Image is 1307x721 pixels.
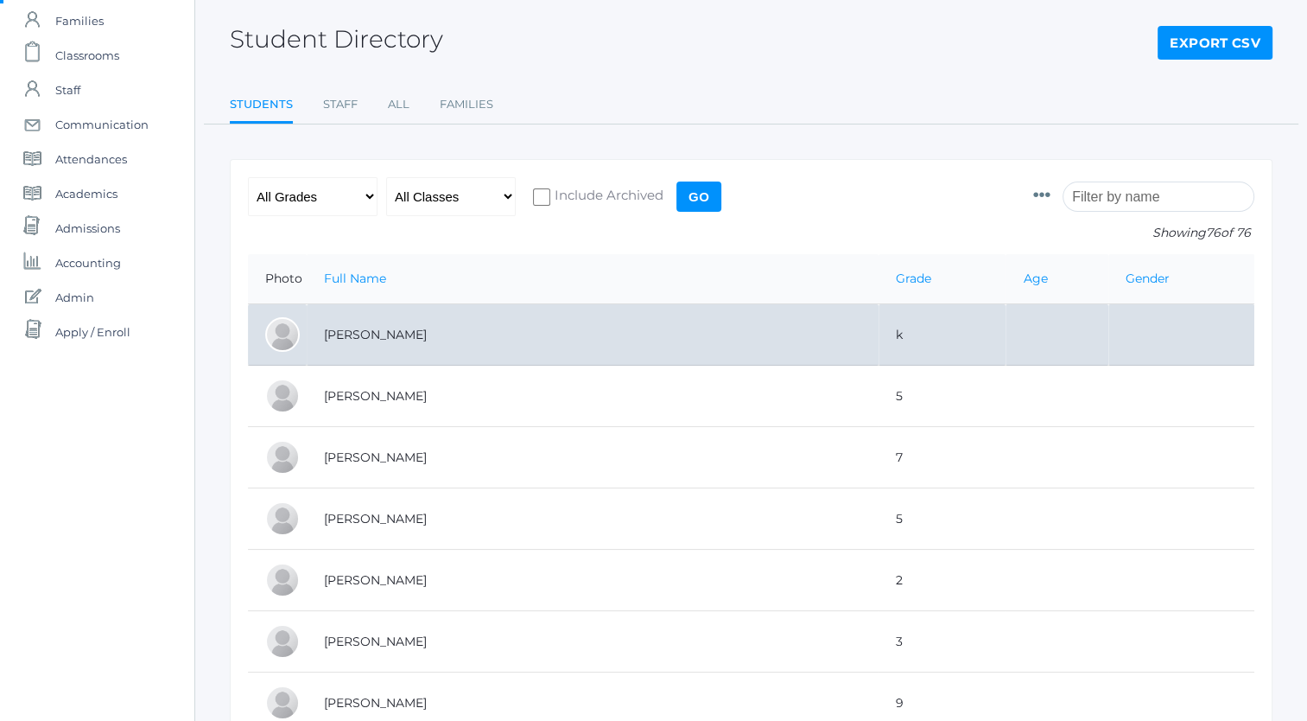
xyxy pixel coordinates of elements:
input: Filter by name [1063,182,1254,212]
h2: Student Directory [230,26,443,53]
span: Include Archived [550,186,663,207]
div: Graham Bassett [265,563,300,597]
div: Josey Baker [265,440,300,475]
a: Families [440,87,493,122]
td: [PERSON_NAME] [307,611,879,673]
a: Grade [896,271,931,286]
td: [PERSON_NAME] [307,550,879,611]
td: [PERSON_NAME] [307,488,879,550]
input: Go [676,182,721,212]
span: Admissions [55,211,120,246]
span: Staff [55,73,80,107]
div: Abigail Backstrom [265,317,300,352]
td: 2 [879,550,1006,611]
td: [PERSON_NAME] [307,304,879,366]
div: Pierce Brozek [265,686,300,720]
td: [PERSON_NAME] [307,427,879,488]
span: Admin [55,280,94,315]
a: Staff [323,87,358,122]
span: Attendances [55,142,127,176]
span: Apply / Enroll [55,315,130,349]
th: Photo [248,254,307,304]
span: Classrooms [55,38,119,73]
td: 7 [879,427,1006,488]
a: All [388,87,409,122]
div: Josie Bassett [265,501,300,536]
span: Academics [55,176,117,211]
a: Export CSV [1158,26,1272,61]
td: k [879,304,1006,366]
a: Gender [1126,271,1170,286]
td: 3 [879,611,1006,673]
span: Accounting [55,246,121,280]
input: Include Archived [533,188,550,206]
a: Students [230,87,293,124]
a: Full Name [324,271,386,286]
p: Showing of 76 [1033,224,1254,242]
td: 5 [879,488,1006,550]
td: [PERSON_NAME] [307,366,879,427]
span: Communication [55,107,149,142]
a: Age [1023,271,1047,286]
span: 76 [1206,225,1221,240]
span: Families [55,3,104,38]
td: 5 [879,366,1006,427]
div: Elijah Benzinger-Stephens [265,624,300,659]
div: Claire Baker [265,379,300,413]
